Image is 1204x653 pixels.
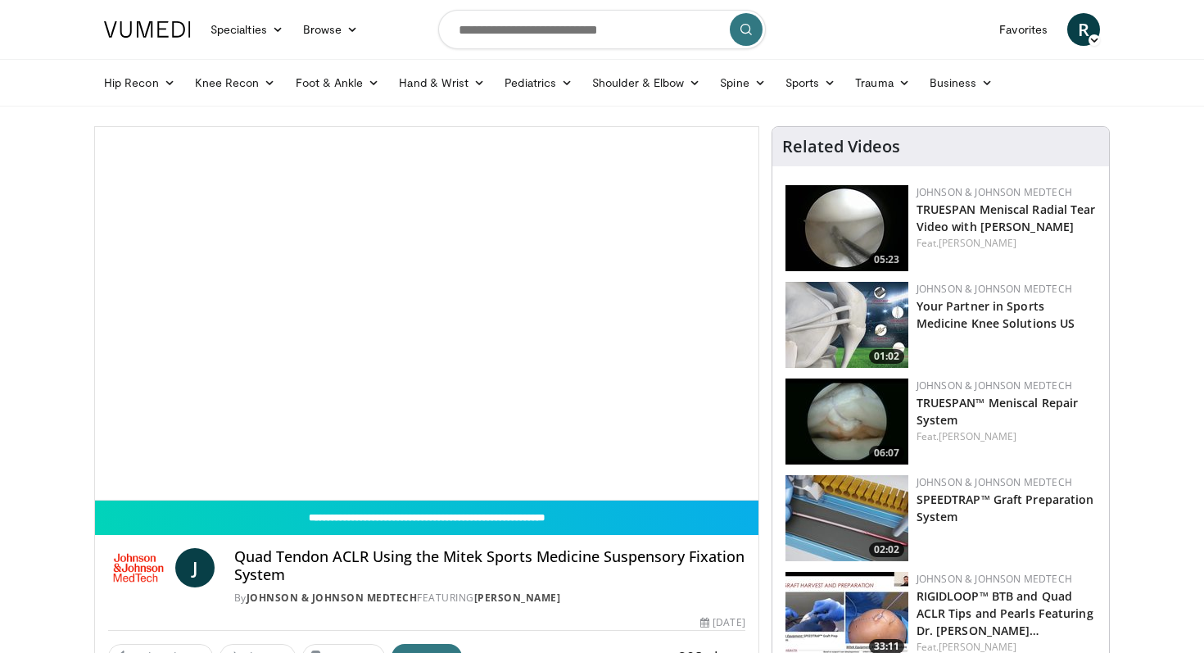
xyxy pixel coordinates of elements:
a: Browse [293,13,369,46]
div: By FEATURING [234,591,745,605]
span: 05:23 [869,252,904,267]
a: R [1067,13,1100,46]
img: 0543fda4-7acd-4b5c-b055-3730b7e439d4.150x105_q85_crop-smart_upscale.jpg [785,282,908,368]
img: a46a2fe1-2704-4a9e-acc3-1c278068f6c4.150x105_q85_crop-smart_upscale.jpg [785,475,908,561]
a: 01:02 [785,282,908,368]
video-js: Video Player [95,127,758,501]
a: Johnson & Johnson MedTech [247,591,418,605]
a: RIGIDLOOP™ BTB and Quad ACLR Tips and Pearls Featuring Dr. [PERSON_NAME]… [917,588,1093,638]
img: Johnson & Johnson MedTech [108,548,169,587]
input: Search topics, interventions [438,10,766,49]
h4: Related Videos [782,137,900,156]
a: Favorites [989,13,1057,46]
span: 01:02 [869,349,904,364]
a: Spine [710,66,775,99]
a: Business [920,66,1003,99]
a: SPEEDTRAP™ Graft Preparation System [917,492,1094,524]
h4: Quad Tendon ACLR Using the Mitek Sports Medicine Suspensory Fixation System [234,548,745,583]
a: TRUESPAN™ Meniscal Repair System [917,395,1079,428]
a: [PERSON_NAME] [474,591,561,605]
div: Feat. [917,429,1096,444]
a: Specialties [201,13,293,46]
a: Shoulder & Elbow [582,66,710,99]
a: Trauma [845,66,920,99]
a: J [175,548,215,587]
a: Your Partner in Sports Medicine Knee Solutions US [917,298,1075,331]
a: Hand & Wrist [389,66,495,99]
a: Johnson & Johnson MedTech [917,379,1072,392]
div: Feat. [917,236,1096,251]
a: 05:23 [785,185,908,271]
a: Sports [776,66,846,99]
img: VuMedi Logo [104,21,191,38]
div: [DATE] [700,615,745,630]
span: 02:02 [869,542,904,557]
img: e42d750b-549a-4175-9691-fdba1d7a6a0f.150x105_q85_crop-smart_upscale.jpg [785,379,908,465]
a: Foot & Ankle [286,66,390,99]
a: Hip Recon [94,66,185,99]
span: 06:07 [869,446,904,460]
a: Johnson & Johnson MedTech [917,282,1072,296]
a: TRUESPAN Meniscal Radial Tear Video with [PERSON_NAME] [917,202,1096,234]
a: [PERSON_NAME] [939,429,1016,443]
a: 02:02 [785,475,908,561]
a: Knee Recon [185,66,286,99]
a: Pediatrics [495,66,582,99]
a: Johnson & Johnson MedTech [917,475,1072,489]
a: Johnson & Johnson MedTech [917,572,1072,586]
img: a9cbc79c-1ae4-425c-82e8-d1f73baa128b.150x105_q85_crop-smart_upscale.jpg [785,185,908,271]
a: 06:07 [785,379,908,465]
a: [PERSON_NAME] [939,236,1016,250]
a: Johnson & Johnson MedTech [917,185,1072,199]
